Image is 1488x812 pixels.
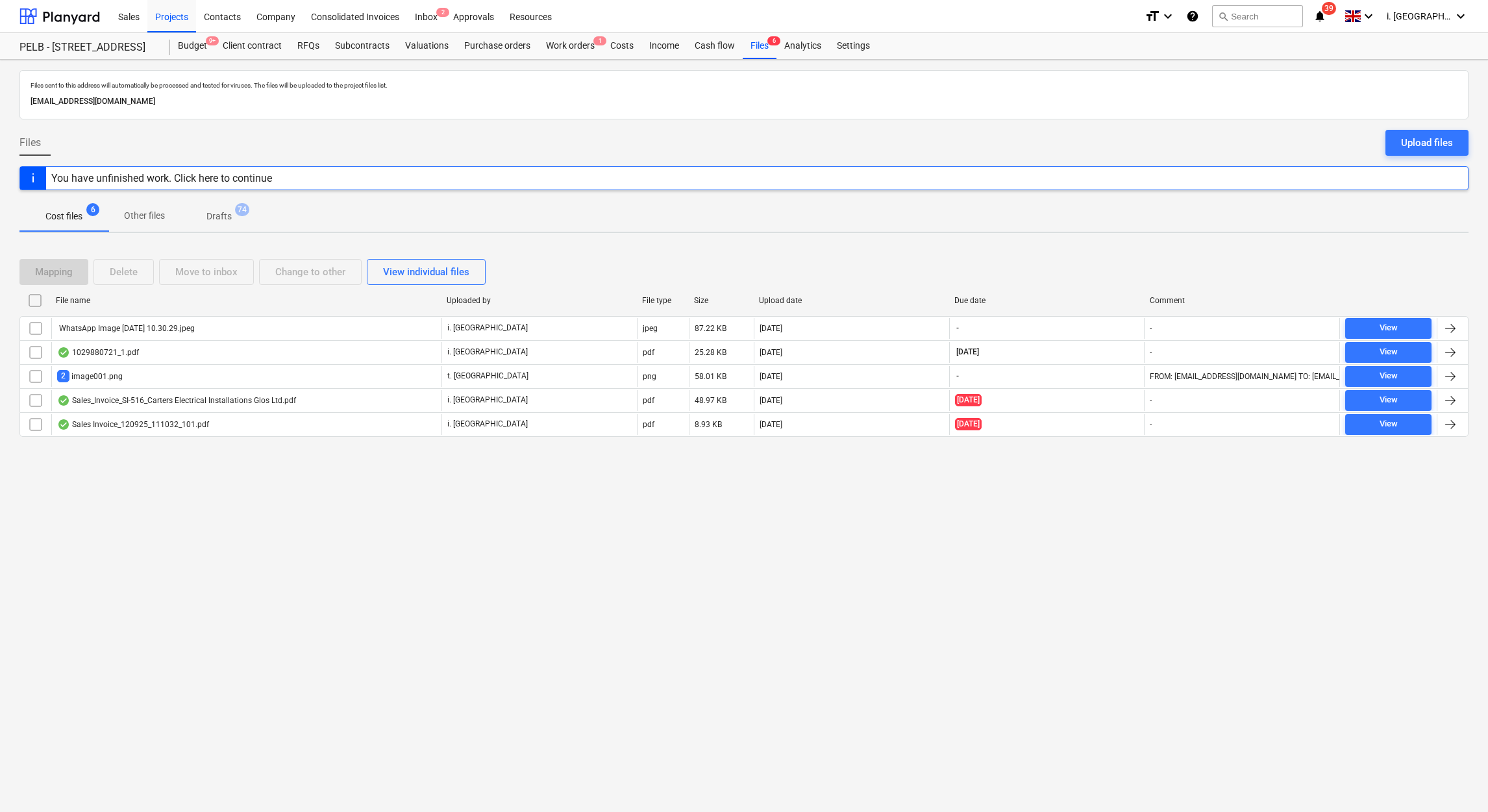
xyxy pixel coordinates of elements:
[447,347,528,358] p: i. [GEOGRAPHIC_DATA]
[955,418,982,430] span: [DATE]
[1150,396,1152,405] div: -
[56,296,436,305] div: File name
[57,395,70,406] div: OCR finished
[643,372,656,381] div: png
[57,370,123,382] div: image001.png
[447,323,528,334] p: i. [GEOGRAPHIC_DATA]
[57,395,296,406] div: Sales_Invoice_SI-516_Carters Electrical Installations Glos Ltd.pdf
[1345,366,1432,387] button: View
[1150,420,1152,429] div: -
[1385,130,1469,156] button: Upload files
[1361,8,1376,24] i: keyboard_arrow_down
[290,33,327,59] a: RFQs
[643,324,658,333] div: jpeg
[760,396,782,405] div: [DATE]
[643,348,654,357] div: pdf
[760,372,782,381] div: [DATE]
[538,33,602,59] div: Work orders
[1322,2,1336,15] span: 39
[1380,345,1398,360] div: View
[1380,321,1398,336] div: View
[57,347,70,358] div: OCR finished
[1212,5,1303,27] button: Search
[776,33,829,59] a: Analytics
[955,371,960,382] span: -
[447,371,528,382] p: t. [GEOGRAPHIC_DATA]
[1401,134,1453,151] div: Upload files
[57,347,139,358] div: 1029880721_1.pdf
[124,209,165,223] p: Other files
[215,33,290,59] a: Client contract
[1345,318,1432,339] button: View
[57,419,70,430] div: OCR finished
[1345,342,1432,363] button: View
[643,420,654,429] div: pdf
[767,36,780,45] span: 6
[1380,417,1398,432] div: View
[955,347,980,358] span: [DATE]
[642,296,684,305] div: File type
[687,33,743,59] a: Cash flow
[1160,8,1176,24] i: keyboard_arrow_down
[760,348,782,357] div: [DATE]
[447,296,632,305] div: Uploaded by
[760,324,782,333] div: [DATE]
[57,324,195,333] div: WhatsApp Image [DATE] 10.30.29.jpeg
[235,203,249,216] span: 74
[602,33,641,59] a: Costs
[1150,324,1152,333] div: -
[51,172,272,184] div: You have unfinished work. Click here to continue
[45,210,82,223] p: Cost files
[643,396,654,405] div: pdf
[206,36,219,45] span: 9+
[1423,750,1488,812] iframe: Chat Widget
[955,394,982,406] span: [DATE]
[695,396,726,405] div: 48.97 KB
[695,372,726,381] div: 58.01 KB
[1218,11,1228,21] span: search
[1453,8,1469,24] i: keyboard_arrow_down
[1387,11,1452,21] span: i. [GEOGRAPHIC_DATA]
[57,370,69,382] span: 2
[641,33,687,59] a: Income
[31,95,1457,108] p: [EMAIL_ADDRESS][DOMAIN_NAME]
[593,36,606,45] span: 1
[1380,393,1398,408] div: View
[397,33,456,59] div: Valuations
[760,420,782,429] div: [DATE]
[57,419,209,430] div: Sales Invoice_120925_111032_101.pdf
[19,41,155,55] div: PELB - [STREET_ADDRESS]
[1150,348,1152,357] div: -
[829,33,878,59] a: Settings
[19,135,41,151] span: Files
[695,324,726,333] div: 87.22 KB
[456,33,538,59] a: Purchase orders
[1345,414,1432,435] button: View
[954,296,1139,305] div: Due date
[170,33,215,59] div: Budget
[86,203,99,216] span: 6
[31,81,1457,90] p: Files sent to this address will automatically be processed and tested for viruses. The files will...
[694,296,749,305] div: Size
[1145,8,1160,24] i: format_size
[759,296,944,305] div: Upload date
[327,33,397,59] a: Subcontracts
[1186,8,1199,24] i: Knowledge base
[1380,369,1398,384] div: View
[447,395,528,406] p: i. [GEOGRAPHIC_DATA]
[170,33,215,59] a: Budget9+
[447,419,528,430] p: i. [GEOGRAPHIC_DATA]
[955,323,960,334] span: -
[1345,390,1432,411] button: View
[538,33,602,59] a: Work orders1
[383,264,469,280] div: View individual files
